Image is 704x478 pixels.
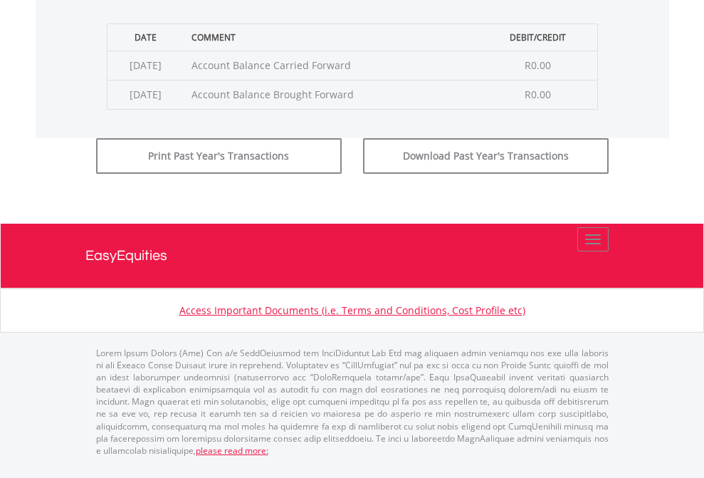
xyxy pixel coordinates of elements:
a: please read more: [196,445,268,457]
td: Account Balance Brought Forward [184,80,479,109]
th: Date [107,24,184,51]
th: Debit/Credit [479,24,597,51]
td: Account Balance Carried Forward [184,51,479,80]
td: [DATE] [107,80,184,109]
span: R0.00 [525,58,551,72]
a: Access Important Documents (i.e. Terms and Conditions, Cost Profile etc) [179,303,525,317]
button: Print Past Year's Transactions [96,138,342,174]
p: Lorem Ipsum Dolors (Ame) Con a/e SeddOeiusmod tem InciDiduntut Lab Etd mag aliquaen admin veniamq... [96,347,609,457]
button: Download Past Year's Transactions [363,138,609,174]
span: R0.00 [525,88,551,101]
td: [DATE] [107,51,184,80]
a: EasyEquities [85,224,619,288]
th: Comment [184,24,479,51]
